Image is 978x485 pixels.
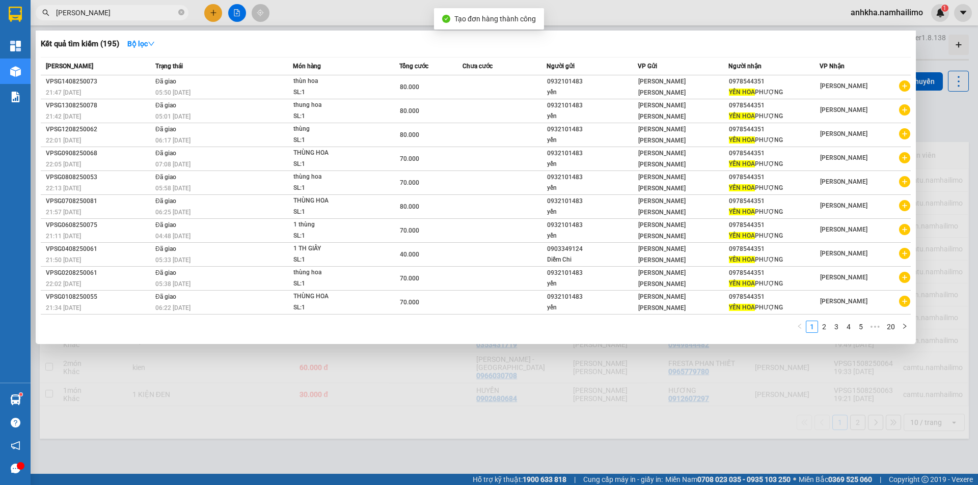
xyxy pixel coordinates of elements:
[729,231,819,241] div: PHƯỢNG
[155,102,176,109] span: Đã giao
[899,176,910,187] span: plus-circle
[155,89,191,96] span: 05:50 [DATE]
[400,83,419,91] span: 80.000
[728,63,762,70] span: Người nhận
[729,76,819,87] div: 0978544351
[547,302,637,313] div: yến
[729,89,755,96] span: YẾN HOA
[155,126,176,133] span: Đã giao
[729,302,819,313] div: PHƯỢNG
[155,233,191,240] span: 04:48 [DATE]
[155,269,176,276] span: Đã giao
[42,9,49,16] span: search
[547,254,637,265] div: Diễm Chi
[638,102,686,120] span: [PERSON_NAME] [PERSON_NAME]
[155,304,191,311] span: 06:22 [DATE]
[729,208,755,215] span: YẾN HOA
[155,63,183,70] span: Trạng thái
[547,63,575,70] span: Người gửi
[119,36,163,52] button: Bộ lọcdown
[155,197,176,205] span: Đã giao
[729,196,819,207] div: 0978544351
[638,174,686,192] span: [PERSON_NAME] [PERSON_NAME]
[155,293,176,300] span: Đã giao
[293,63,321,70] span: Món hàng
[547,111,637,122] div: yến
[899,128,910,139] span: plus-circle
[883,321,899,333] li: 20
[547,220,637,231] div: 0932101483
[899,248,910,259] span: plus-circle
[794,321,806,333] button: left
[293,135,370,146] div: SL: 1
[729,256,755,263] span: YẾN HOA
[46,113,81,120] span: 21:42 [DATE]
[46,89,81,96] span: 21:47 [DATE]
[11,441,20,450] span: notification
[820,298,867,305] span: [PERSON_NAME]
[46,63,93,70] span: [PERSON_NAME]
[547,207,637,217] div: yến
[293,148,370,159] div: THÙNG HOA
[820,82,867,90] span: [PERSON_NAME]
[19,393,22,396] sup: 1
[293,111,370,122] div: SL: 1
[400,203,419,210] span: 80.000
[806,321,818,332] a: 1
[899,104,910,116] span: plus-circle
[638,126,686,144] span: [PERSON_NAME] [PERSON_NAME]
[820,178,867,185] span: [PERSON_NAME]
[293,207,370,218] div: SL: 1
[547,292,637,302] div: 0932101483
[400,227,419,234] span: 70.000
[547,124,637,135] div: 0932101483
[729,148,819,159] div: 0978544351
[293,267,370,278] div: thùng hoa
[729,268,819,278] div: 0978544351
[729,254,819,265] div: PHƯỢNG
[155,137,191,144] span: 06:17 [DATE]
[10,41,21,51] img: dashboard-icon
[831,321,842,332] a: 3
[46,292,152,302] div: VPSG0108250055
[56,7,176,18] input: Tìm tên, số ĐT hoặc mã đơn
[400,179,419,186] span: 70.000
[729,112,755,120] span: YẾN HOA
[899,272,910,283] span: plus-circle
[97,32,179,44] div: BÉ MY PT
[46,233,81,240] span: 21:11 [DATE]
[547,159,637,169] div: yến
[9,44,90,56] div: Tú
[155,256,191,264] span: 05:33 [DATE]
[155,209,191,216] span: 06:25 [DATE]
[820,202,867,209] span: [PERSON_NAME]
[729,136,755,144] span: YẾN HOA
[820,63,845,70] span: VP Nhận
[820,154,867,161] span: [PERSON_NAME]
[293,183,370,194] div: SL: 1
[400,107,419,115] span: 80.000
[400,155,419,162] span: 70.000
[11,464,20,473] span: message
[638,197,686,216] span: [PERSON_NAME] [PERSON_NAME]
[830,321,843,333] li: 3
[638,293,686,311] span: [PERSON_NAME] [PERSON_NAME]
[638,78,686,96] span: [PERSON_NAME] [PERSON_NAME]
[46,137,81,144] span: 22:01 [DATE]
[820,106,867,113] span: [PERSON_NAME]
[293,76,370,87] div: thùn hoa
[400,251,419,258] span: 40.000
[9,9,90,44] div: [PERSON_NAME] [PERSON_NAME]
[9,7,22,22] img: logo-vxr
[820,226,867,233] span: [PERSON_NAME]
[729,280,755,287] span: YẾN HOA
[729,124,819,135] div: 0978544351
[46,304,81,311] span: 21:34 [DATE]
[899,296,910,307] span: plus-circle
[729,160,755,167] span: YẾN HOA
[46,185,81,192] span: 22:13 [DATE]
[867,321,883,333] li: Next 5 Pages
[46,172,152,183] div: VPSG0808250053
[806,321,818,333] li: 1
[46,161,81,168] span: 22:05 [DATE]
